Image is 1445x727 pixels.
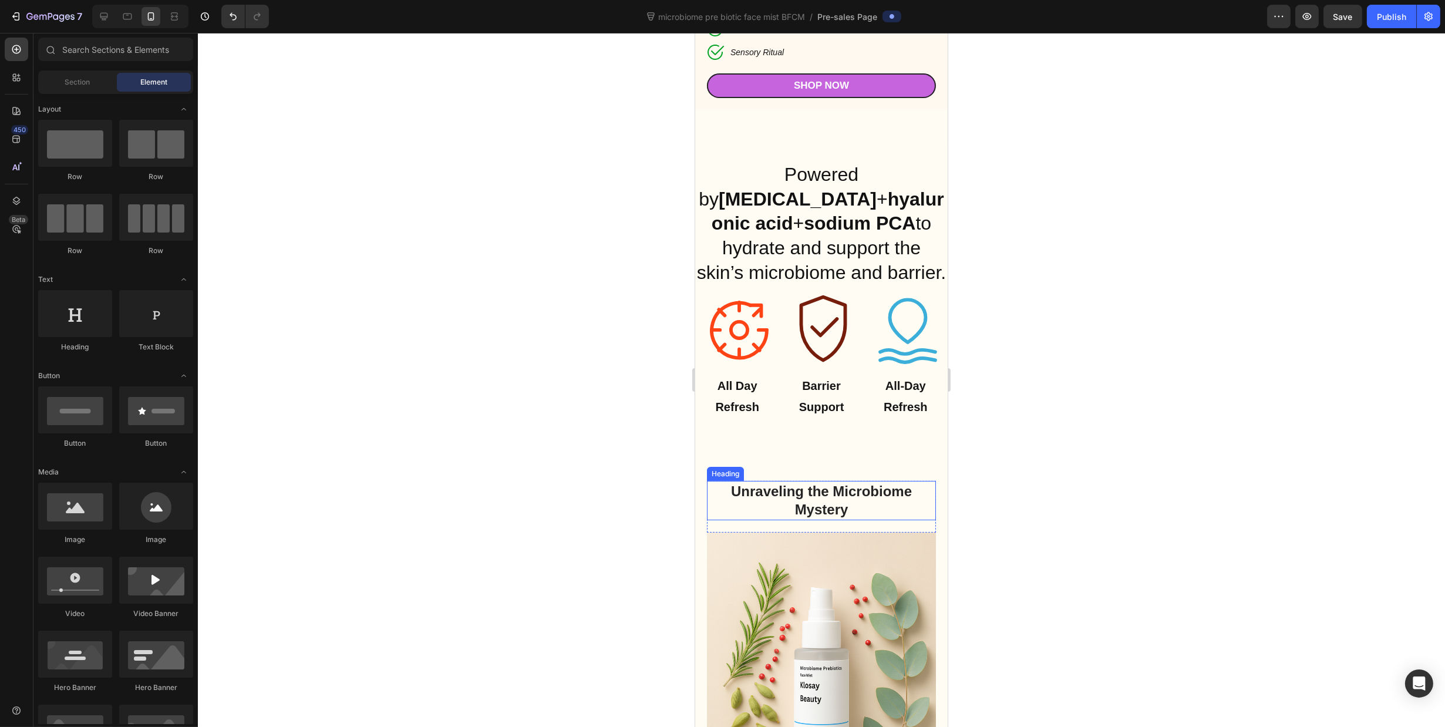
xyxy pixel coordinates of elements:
span: Layout [38,104,61,115]
div: Open Intercom Messenger [1405,669,1433,698]
div: Heading [38,342,112,352]
div: Image [38,534,112,545]
span: Text [38,274,53,285]
div: Row [119,245,193,256]
div: Row [38,245,112,256]
div: Button [38,438,112,449]
span: Section [65,77,90,87]
span: Save [1333,12,1353,22]
span: Media [38,467,59,477]
span: Toggle open [174,366,193,385]
div: Text Block [119,342,193,352]
span: Toggle open [174,270,193,289]
span: Toggle open [174,463,193,482]
div: 450 [11,125,28,134]
div: Hero Banner [119,682,193,693]
div: Row [119,171,193,182]
div: Publish [1377,11,1406,23]
div: Hero Banner [38,682,112,693]
div: Undo/Redo [221,5,269,28]
span: Toggle open [174,100,193,119]
button: 7 [5,5,87,28]
div: Beta [9,215,28,224]
div: Video [38,608,112,619]
span: / [810,11,813,23]
button: Save [1323,5,1362,28]
div: Image [119,534,193,545]
input: Search Sections & Elements [38,38,193,61]
div: Video Banner [119,608,193,619]
p: 7 [77,9,82,23]
span: Button [38,371,60,381]
iframe: Design area [695,33,948,727]
span: Element [140,77,167,87]
button: Publish [1367,5,1416,28]
div: Button [119,438,193,449]
div: Row [38,171,112,182]
span: microbiome pre biotic face mist BFCM [656,11,808,23]
span: Pre-sales Page [818,11,878,23]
